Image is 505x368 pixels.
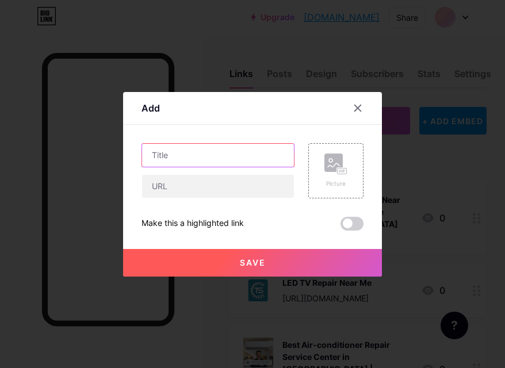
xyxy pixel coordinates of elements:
input: URL [142,175,294,198]
button: Save [123,249,382,277]
div: Add [141,101,160,115]
span: Save [240,258,266,267]
div: Make this a highlighted link [141,217,244,231]
div: Picture [324,179,347,188]
input: Title [142,144,294,167]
